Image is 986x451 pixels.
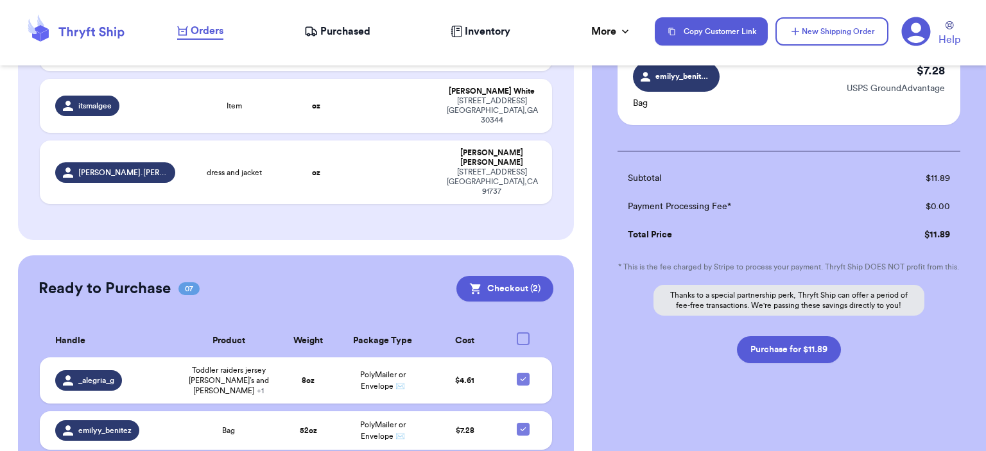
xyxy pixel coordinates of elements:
[78,375,114,386] span: _alegria_g
[917,62,945,80] p: $ 7.28
[179,325,279,357] th: Product
[279,325,338,357] th: Weight
[312,102,320,110] strong: oz
[302,377,315,384] strong: 8 oz
[78,101,112,111] span: itsmalgee
[655,71,709,82] span: emilyy_benitez
[618,164,867,192] td: Subtotal
[465,24,510,39] span: Inventory
[455,377,474,384] span: $ 4.61
[737,336,841,363] button: Purchase for $11.89
[312,169,320,176] strong: oz
[633,97,720,110] p: Bag
[447,148,537,167] div: [PERSON_NAME] [PERSON_NAME]
[39,278,171,299] h2: Ready to Purchase
[222,425,235,436] span: Bag
[653,285,924,316] p: Thanks to a special partnership perk, Thryft Ship can offer a period of fee-free transactions. We...
[775,17,888,46] button: New Shipping Order
[338,325,428,357] th: Package Type
[178,282,200,295] span: 07
[227,101,242,111] span: Item
[447,87,537,96] div: [PERSON_NAME] White
[428,325,502,357] th: Cost
[447,96,537,125] div: [STREET_ADDRESS] [GEOGRAPHIC_DATA] , GA 30344
[618,262,960,272] p: * This is the fee charged by Stripe to process your payment. Thryft Ship DOES NOT profit from this.
[456,427,474,434] span: $ 7.28
[618,221,867,249] td: Total Price
[451,24,510,39] a: Inventory
[55,334,85,348] span: Handle
[938,21,960,47] a: Help
[456,276,553,302] button: Checkout (2)
[360,371,406,390] span: PolyMailer or Envelope ✉️
[257,387,264,395] span: + 1
[187,365,271,396] span: Toddler raiders jersey [PERSON_NAME]’s and [PERSON_NAME]
[591,24,632,39] div: More
[177,23,223,40] a: Orders
[867,221,960,249] td: $ 11.89
[867,164,960,192] td: $ 11.89
[360,421,406,440] span: PolyMailer or Envelope ✉️
[447,167,537,196] div: [STREET_ADDRESS] [GEOGRAPHIC_DATA] , CA 91737
[207,167,262,178] span: dress and jacket
[938,32,960,47] span: Help
[300,427,317,434] strong: 52 oz
[655,17,768,46] button: Copy Customer Link
[867,192,960,221] td: $ 0.00
[618,192,867,221] td: Payment Processing Fee*
[304,24,370,39] a: Purchased
[191,23,223,38] span: Orders
[78,425,132,436] span: emilyy_benitez
[320,24,370,39] span: Purchased
[847,82,945,95] p: USPS GroundAdvantage
[78,167,168,178] span: [PERSON_NAME].[PERSON_NAME]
